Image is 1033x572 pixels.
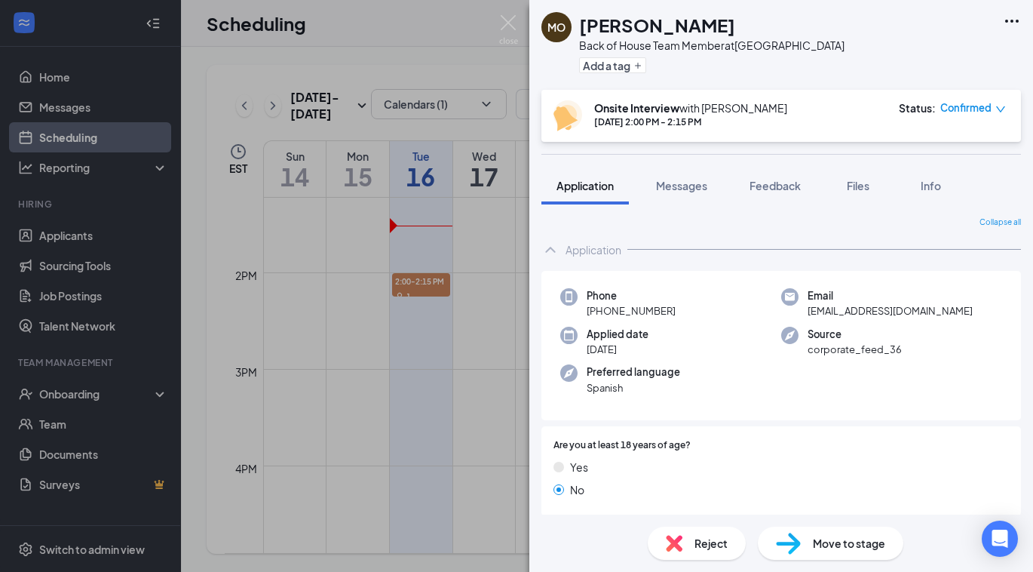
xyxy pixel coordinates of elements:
span: Preferred language [587,364,680,380]
div: Open Intercom Messenger [982,521,1018,557]
span: Info [921,179,941,192]
h1: [PERSON_NAME] [579,12,735,38]
span: Applied date [587,327,648,342]
svg: Ellipses [1003,12,1021,30]
span: [EMAIL_ADDRESS][DOMAIN_NAME] [808,303,973,318]
span: [DATE] [587,342,648,357]
svg: Plus [633,61,642,70]
span: [PHONE_NUMBER] [587,303,676,318]
span: Reject [694,535,728,552]
span: Feedback [749,179,801,192]
span: Are you at least 18 years of age? [553,438,691,453]
span: Files [847,179,869,192]
div: Application [566,242,621,257]
div: Status : [899,100,936,115]
span: Spanish [587,380,680,395]
div: with [PERSON_NAME] [594,100,787,115]
button: PlusAdd a tag [579,57,646,73]
span: corporate_feed_36 [808,342,902,357]
svg: ChevronUp [541,241,559,259]
span: Email [808,288,973,303]
span: Messages [656,179,707,192]
div: [DATE] 2:00 PM - 2:15 PM [594,115,787,128]
span: Phone [587,288,676,303]
span: Application [556,179,614,192]
span: Source [808,327,902,342]
span: Move to stage [813,535,885,552]
div: MO [547,20,566,35]
b: Onsite Interview [594,101,679,115]
span: down [995,104,1006,115]
div: Back of House Team Member at [GEOGRAPHIC_DATA] [579,38,844,53]
span: Collapse all [979,217,1021,229]
span: Yes [570,459,588,475]
span: No [570,481,584,498]
span: Confirmed [940,100,992,115]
